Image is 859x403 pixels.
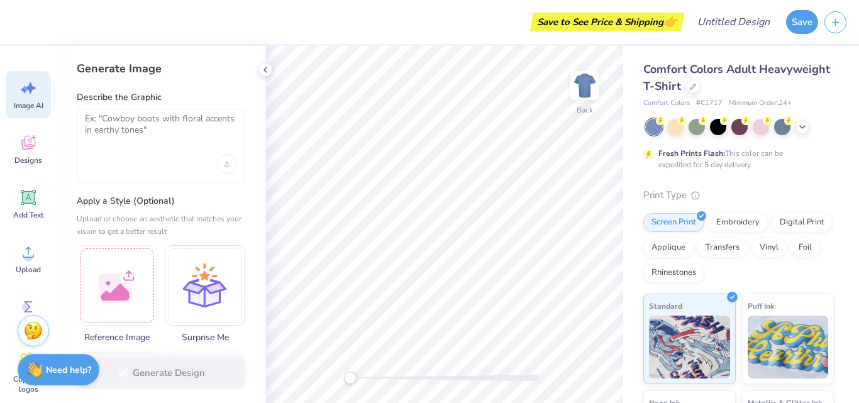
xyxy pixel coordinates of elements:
div: Applique [643,238,694,257]
span: Upload [16,265,41,275]
span: 👉 [663,14,677,29]
label: Describe the Graphic [77,91,245,104]
div: Transfers [697,238,748,257]
button: Save [786,10,818,34]
label: Apply a Style (Optional) [77,195,245,207]
span: Minimum Order: 24 + [729,98,792,109]
img: Standard [649,316,730,378]
span: Comfort Colors Adult Heavyweight T-Shirt [643,62,830,94]
span: Clipart & logos [8,374,49,394]
span: Add Text [13,210,43,220]
div: This color can be expedited for 5 day delivery. [658,148,813,170]
div: Rhinestones [643,263,704,282]
div: Upload or choose an aesthetic that matches your vision to get a better result [77,213,245,238]
span: Image AI [14,101,43,111]
div: Foil [790,238,820,257]
strong: Fresh Prints Flash: [658,148,725,158]
img: Back [572,73,597,98]
div: Print Type [643,188,834,202]
strong: Need help? [46,364,91,376]
div: Screen Print [643,213,704,232]
input: Untitled Design [687,9,780,35]
div: Generate Image [77,61,245,76]
span: Designs [14,155,42,165]
span: Comfort Colors [643,98,690,109]
span: Surprise Me [165,331,245,344]
span: # C1717 [696,98,723,109]
img: Puff Ink [748,316,829,378]
div: Back [577,104,593,116]
div: Digital Print [772,213,833,232]
div: Upload image [217,154,237,174]
div: Accessibility label [344,372,357,384]
span: Standard [649,299,682,312]
div: Save to See Price & Shipping [533,13,681,31]
span: Reference Image [77,331,157,344]
span: Puff Ink [748,299,774,312]
div: Embroidery [708,213,768,232]
div: Vinyl [751,238,787,257]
